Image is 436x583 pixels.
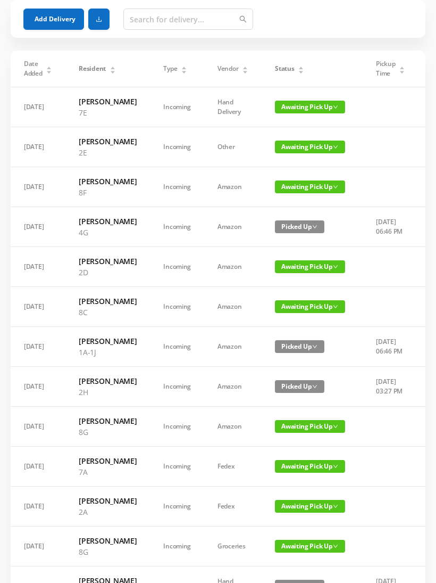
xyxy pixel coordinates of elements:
td: Incoming [150,367,204,407]
button: icon: download [88,9,110,30]
p: 8G [79,426,137,438]
i: icon: caret-up [399,65,405,68]
h6: [PERSON_NAME] [79,535,137,546]
i: icon: caret-down [46,69,52,72]
h6: [PERSON_NAME] [79,136,137,147]
i: icon: down [333,544,338,549]
td: [DATE] 06:46 PM [363,327,418,367]
td: Incoming [150,167,204,207]
span: Awaiting Pick Up [275,300,345,313]
span: Status [275,64,294,73]
i: icon: down [333,184,338,190]
i: icon: down [312,224,317,229]
h6: [PERSON_NAME] [79,216,137,227]
p: 1A-1J [79,347,137,358]
td: Amazon [204,407,262,447]
i: icon: caret-up [46,65,52,68]
td: [DATE] [11,287,65,327]
h6: [PERSON_NAME] [79,295,137,307]
p: 8C [79,307,137,318]
i: icon: down [333,304,338,309]
i: icon: caret-down [242,69,248,72]
div: Sort [399,65,405,71]
td: [DATE] [11,487,65,527]
h6: [PERSON_NAME] [79,335,137,347]
h6: [PERSON_NAME] [79,256,137,267]
h6: [PERSON_NAME] [79,415,137,426]
span: Awaiting Pick Up [275,420,345,433]
td: Amazon [204,167,262,207]
span: Awaiting Pick Up [275,460,345,473]
i: icon: caret-down [298,69,304,72]
span: Date Added [24,59,43,78]
td: Incoming [150,127,204,167]
td: [DATE] [11,527,65,566]
i: icon: down [333,424,338,429]
div: Sort [110,65,116,71]
span: Resident [79,64,106,73]
i: icon: down [333,264,338,269]
td: Incoming [150,327,204,367]
p: 7E [79,107,137,118]
div: Sort [298,65,304,71]
span: Type [163,64,177,73]
td: [DATE] [11,127,65,167]
button: Add Delivery [23,9,84,30]
td: Incoming [150,527,204,566]
td: Incoming [150,487,204,527]
i: icon: caret-down [110,69,115,72]
h6: [PERSON_NAME] [79,375,137,387]
i: icon: caret-down [399,69,405,72]
div: Sort [46,65,52,71]
td: Amazon [204,247,262,287]
span: Awaiting Pick Up [275,540,345,553]
td: Amazon [204,367,262,407]
i: icon: caret-up [242,65,248,68]
td: Amazon [204,287,262,327]
h6: [PERSON_NAME] [79,455,137,466]
td: Incoming [150,207,204,247]
td: Incoming [150,287,204,327]
span: Pickup Time [376,59,395,78]
i: icon: caret-up [181,65,187,68]
td: [DATE] [11,167,65,207]
span: Vendor [217,64,238,73]
span: Awaiting Pick Up [275,260,345,273]
td: [DATE] [11,367,65,407]
h6: [PERSON_NAME] [79,96,137,107]
h6: [PERSON_NAME] [79,495,137,506]
p: 2A [79,506,137,518]
span: Picked Up [275,340,324,353]
i: icon: caret-up [110,65,115,68]
td: [DATE] 03:27 PM [363,367,418,407]
i: icon: down [333,104,338,110]
i: icon: down [333,504,338,509]
td: Fedex [204,487,262,527]
td: Amazon [204,207,262,247]
td: [DATE] [11,447,65,487]
i: icon: caret-down [181,69,187,72]
td: Incoming [150,87,204,127]
td: Incoming [150,407,204,447]
i: icon: down [333,144,338,150]
td: [DATE] [11,327,65,367]
td: [DATE] [11,207,65,247]
i: icon: down [333,464,338,469]
td: [DATE] [11,247,65,287]
td: Other [204,127,262,167]
td: Incoming [150,447,204,487]
span: Picked Up [275,380,324,393]
td: Amazon [204,327,262,367]
p: 2H [79,387,137,398]
span: Awaiting Pick Up [275,101,345,113]
input: Search for delivery... [123,9,253,30]
p: 2E [79,147,137,158]
p: 7A [79,466,137,478]
p: 8F [79,187,137,198]
span: Awaiting Pick Up [275,180,345,193]
td: [DATE] [11,87,65,127]
p: 4G [79,227,137,238]
i: icon: down [312,344,317,349]
span: Picked Up [275,220,324,233]
td: Incoming [150,247,204,287]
